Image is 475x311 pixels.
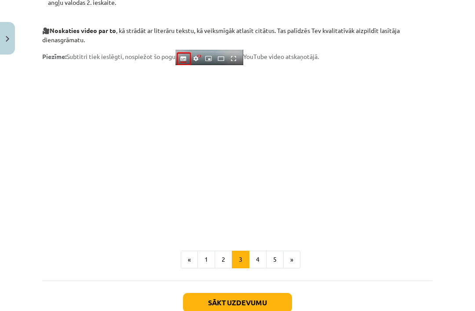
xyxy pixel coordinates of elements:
button: « [181,251,198,268]
nav: Page navigation example [42,251,433,268]
button: » [283,251,300,268]
button: 1 [197,251,215,268]
p: 🎥 , kā strādāt ar literāru tekstu, kā veiksmīgāk atlasīt citātus. Tas palīdzēs Tev kvalitatīvāk a... [42,26,433,44]
img: icon-close-lesson-0947bae3869378f0d4975bcd49f059093ad1ed9edebbc8119c70593378902aed.svg [6,36,9,42]
strong: Piezīme: [42,52,66,60]
button: 4 [249,251,267,268]
button: 5 [266,251,284,268]
button: 3 [232,251,249,268]
strong: Noskaties video par to [50,26,116,34]
span: Subtitri tiek ieslēgti, nospiežot šo pogu YouTube video atskaņotājā. [42,52,319,60]
button: 2 [215,251,232,268]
